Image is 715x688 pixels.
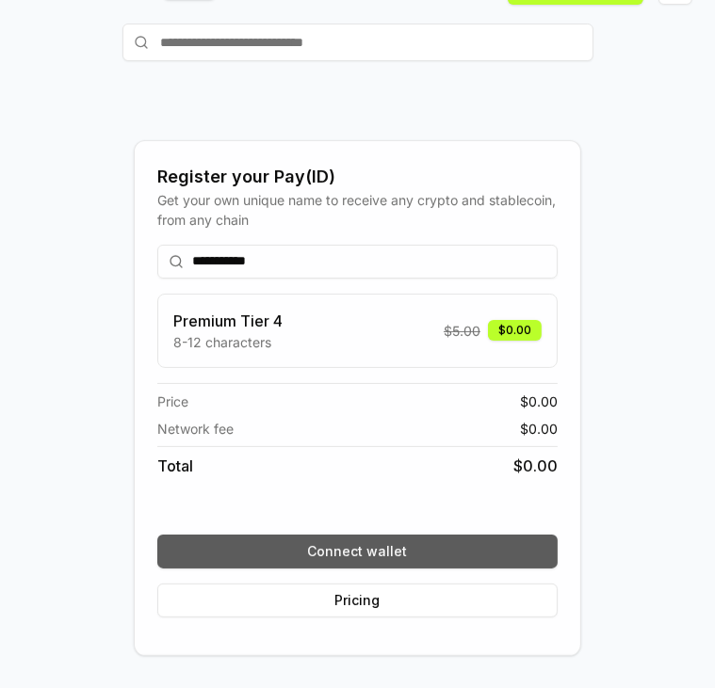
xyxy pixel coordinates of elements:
[157,584,558,617] button: Pricing
[173,332,283,352] p: 8-12 characters
[520,419,558,439] span: $ 0.00
[157,392,188,411] span: Price
[520,392,558,411] span: $ 0.00
[513,455,558,477] span: $ 0.00
[444,321,480,341] span: $ 5.00
[488,320,542,341] div: $0.00
[157,535,558,568] button: Connect wallet
[173,310,283,332] h3: Premium Tier 4
[157,190,558,230] div: Get your own unique name to receive any crypto and stablecoin, from any chain
[157,455,193,477] span: Total
[157,164,558,190] div: Register your Pay(ID)
[157,419,234,439] span: Network fee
